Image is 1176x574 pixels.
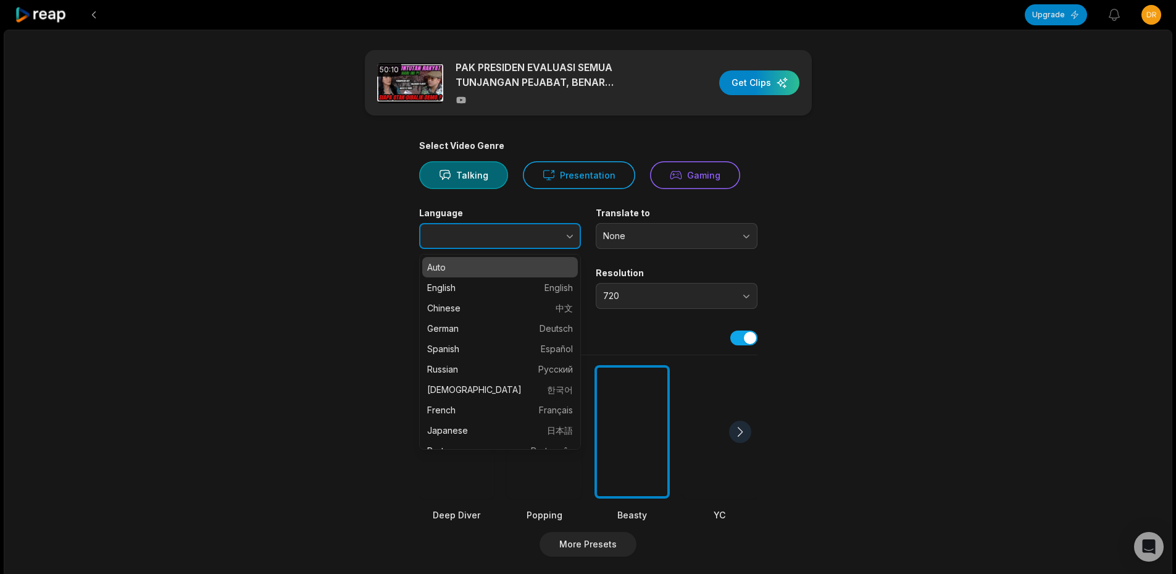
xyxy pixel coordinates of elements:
[419,509,494,521] div: Deep Diver
[1025,4,1087,25] button: Upgrade
[544,281,573,294] span: English
[427,322,573,335] p: German
[596,208,757,219] label: Translate to
[596,283,757,309] button: 720
[596,268,757,279] label: Resolution
[547,424,573,437] span: 日本語
[427,444,573,457] p: Portuguese
[539,403,573,416] span: Français
[419,208,581,219] label: Language
[427,383,573,396] p: [DEMOGRAPHIC_DATA]
[523,161,635,189] button: Presentation
[419,140,757,151] div: Select Video Genre
[507,509,582,521] div: Popping
[427,261,573,274] p: Auto
[603,230,733,242] span: None
[650,161,740,189] button: Gaming
[719,70,799,95] button: Get Clips
[540,532,636,557] button: More Presets
[556,302,573,314] span: 中文
[427,342,573,355] p: Spanish
[541,342,573,355] span: Español
[1134,532,1164,562] div: Open Intercom Messenger
[427,424,573,437] p: Japanese
[547,383,573,396] span: 한국어
[538,363,573,376] span: Русский
[419,161,508,189] button: Talking
[427,302,573,314] p: Chinese
[377,63,401,77] div: 50:10
[427,403,573,416] p: French
[427,281,573,294] p: English
[531,444,573,457] span: Português
[594,509,670,521] div: Beasty
[427,363,573,376] p: Russian
[682,509,757,521] div: YC
[603,290,733,302] span: 720
[456,60,669,90] p: PAK PRESIDEN EVALUASI SEMUA TUNJANGAN PEJABAT, BENAR DEMONSTRASI ITU SENGAJA DIBUAT?? ([PERSON_NA...
[540,322,573,335] span: Deutsch
[596,223,757,249] button: None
